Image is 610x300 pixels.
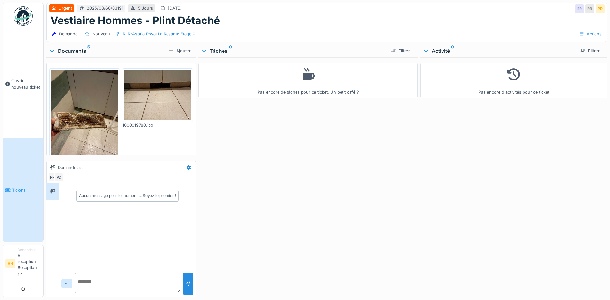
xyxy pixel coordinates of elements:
[166,46,193,55] div: Ajouter
[5,259,15,268] li: RR
[51,70,118,159] img: zebpdqjpgv4s4y8whqazkqedq74k
[124,70,192,121] img: 40s6iye3n9o5k1kosbkgwywoj4w5
[451,47,454,55] sup: 0
[3,29,43,138] a: Ouvrir nouveau ticket
[79,193,176,199] div: Aucun message pour le moment … Soyez le premier !
[87,47,90,55] sup: 5
[92,31,110,37] div: Nouveau
[11,78,41,90] span: Ouvrir nouveau ticket
[203,66,414,96] div: Pas encore de tâches pour ce ticket. Un petit café ?
[585,4,594,13] div: RR
[576,29,605,39] div: Actions
[168,5,182,11] div: [DATE]
[575,4,584,13] div: RR
[49,47,166,55] div: Documents
[3,138,43,241] a: Tickets
[388,46,413,55] div: Filtrer
[59,5,72,11] div: Urgent
[424,66,603,96] div: Pas encore d'activités pour ce ticket
[423,47,575,55] div: Activité
[596,4,605,13] div: PD
[58,164,83,171] div: Demandeurs
[18,248,41,252] div: Demandeur
[14,6,33,26] img: Badge_color-CXgf-gQk.svg
[123,122,193,128] div: 1000019780.jpg
[138,5,153,11] div: 5 Jours
[229,47,232,55] sup: 0
[87,5,123,11] div: 2025/08/66/03191
[59,31,77,37] div: Demande
[123,31,195,37] div: RLR-Aspria Royal La Rasante Etage 0
[578,46,602,55] div: Filtrer
[48,173,57,182] div: RR
[50,14,220,27] h1: Vestiaire Hommes - Plint Détaché
[201,47,386,55] div: Tâches
[5,248,41,281] a: RR DemandeurRlr reception Reception rlr
[54,173,63,182] div: PD
[18,248,41,280] li: Rlr reception Reception rlr
[12,187,41,193] span: Tickets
